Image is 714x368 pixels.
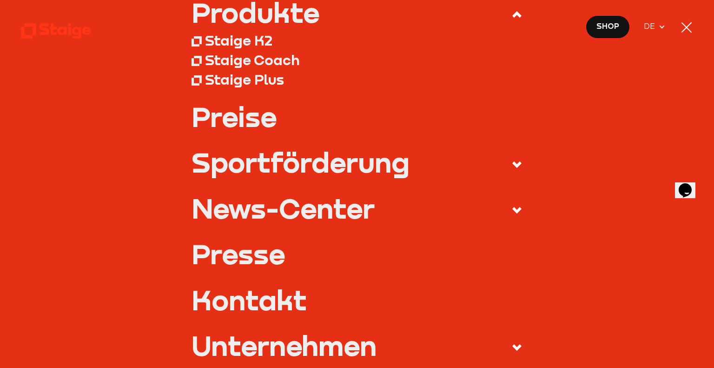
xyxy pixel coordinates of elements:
[205,51,300,68] div: Staige Coach
[205,71,284,88] div: Staige Plus
[192,286,522,314] a: Kontakt
[192,240,522,268] a: Presse
[644,20,658,33] span: DE
[192,194,375,222] div: News-Center
[192,31,522,50] a: Staige K2
[205,32,272,49] div: Staige K2
[675,170,705,198] iframe: chat widget
[192,332,377,359] div: Unternehmen
[586,15,630,39] a: Shop
[192,69,522,89] a: Staige Plus
[192,103,522,130] a: Preise
[192,50,522,69] a: Staige Coach
[596,20,619,33] span: Shop
[192,148,410,176] div: Sportförderung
